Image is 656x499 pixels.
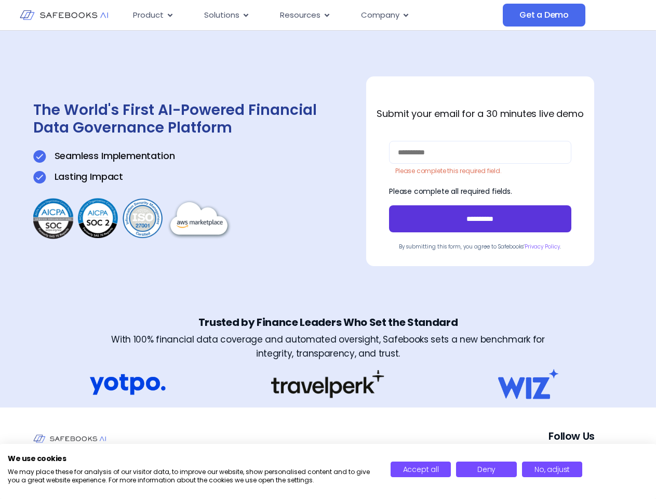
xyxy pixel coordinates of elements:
span: No, adjust [534,464,570,475]
span: Deny [477,464,496,475]
nav: Menu [125,5,503,25]
button: Accept all cookies [391,462,451,477]
span: Solutions [204,9,239,21]
h3: With 100% financial data coverage and automated oversight, Safebooks sets a new benchmark for int... [98,333,557,361]
a: Get a Demo [503,4,585,27]
label: Please complete this required field. [395,167,502,175]
p: Seamless Implementation [55,150,175,162]
p: We may place these for analysis of our visitor data, to improve our website, show personalised co... [8,467,375,485]
span: Accept all [403,464,439,475]
span: Product [133,9,164,21]
img: Get a Demo 3 [33,196,233,241]
img: Get a Demo 6 [271,370,385,398]
p: By submitting this form, you agree to Safebooks’ . [389,243,571,251]
strong: Submit your email for a 30 minutes live demo [377,107,583,120]
img: Get a Demo 5 [90,369,166,399]
img: Get a Demo 1 [33,171,46,183]
button: Adjust cookie preferences [522,462,583,477]
p: Follow Us [548,428,623,444]
span: Resources [280,9,320,21]
span: Get a Demo [519,10,569,20]
h1: The World's First AI-Powered Financial Data Governance Platform [33,101,323,136]
img: Get a Demo 1 [33,150,46,163]
a: Privacy Policy [525,243,560,251]
p: Lasting Impact [55,170,123,183]
h2: We use cookies [8,454,375,463]
label: Please complete all required fields. [389,186,512,196]
span: Company [361,9,399,21]
img: Get a Demo 7 [490,369,566,399]
button: Deny all cookies [456,462,517,477]
div: Menu Toggle [125,5,503,25]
